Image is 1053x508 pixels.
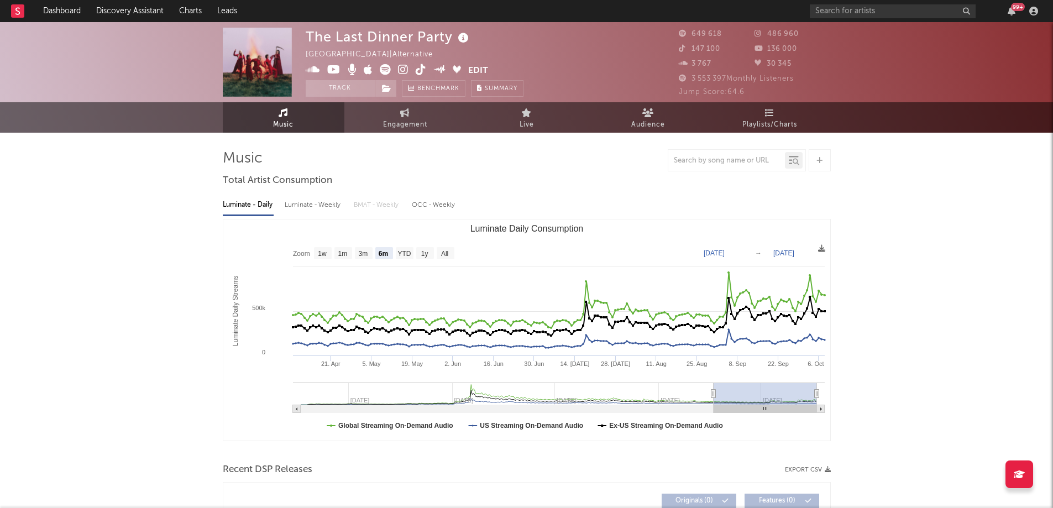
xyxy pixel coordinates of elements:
[468,64,488,78] button: Edit
[223,174,332,187] span: Total Artist Consumption
[470,224,583,233] text: Luminate Daily Consumption
[401,360,423,367] text: 19. May
[383,118,427,132] span: Engagement
[773,249,794,257] text: [DATE]
[524,360,544,367] text: 30. Jun
[767,360,788,367] text: 22. Sep
[679,30,722,38] span: 649 618
[421,250,428,258] text: 1y
[687,360,707,367] text: 25. Aug
[471,80,523,97] button: Summary
[755,45,797,53] span: 136 000
[362,360,381,367] text: 5. May
[679,45,720,53] span: 147 100
[402,80,465,97] a: Benchmark
[755,30,799,38] span: 486 960
[745,494,819,508] button: Features(0)
[293,250,310,258] text: Zoom
[223,219,830,441] svg: Luminate Daily Consumption
[358,250,368,258] text: 3m
[223,102,344,133] a: Music
[810,4,976,18] input: Search for artists
[417,82,459,96] span: Benchmark
[378,250,387,258] text: 6m
[679,60,711,67] span: 3 767
[785,467,831,473] button: Export CSV
[466,102,588,133] a: Live
[1008,7,1015,15] button: 99+
[609,422,723,430] text: Ex-US Streaming On-Demand Audio
[485,86,517,92] span: Summary
[444,360,461,367] text: 2. Jun
[412,196,456,214] div: OCC - Weekly
[752,497,803,504] span: Features ( 0 )
[668,156,785,165] input: Search by song name or URL
[755,249,762,257] text: →
[223,196,274,214] div: Luminate - Daily
[704,249,725,257] text: [DATE]
[520,118,534,132] span: Live
[306,80,375,97] button: Track
[441,250,448,258] text: All
[231,276,239,346] text: Luminate Daily Streams
[729,360,746,367] text: 8. Sep
[742,118,797,132] span: Playlists/Charts
[709,102,831,133] a: Playlists/Charts
[662,494,736,508] button: Originals(0)
[560,360,589,367] text: 14. [DATE]
[483,360,503,367] text: 16. Jun
[321,360,340,367] text: 21. Apr
[306,48,446,61] div: [GEOGRAPHIC_DATA] | Alternative
[808,360,824,367] text: 6. Oct
[306,28,472,46] div: The Last Dinner Party
[480,422,583,430] text: US Streaming On-Demand Audio
[318,250,327,258] text: 1w
[338,422,453,430] text: Global Streaming On-Demand Audio
[679,88,745,96] span: Jump Score: 64.6
[261,349,265,355] text: 0
[646,360,666,367] text: 11. Aug
[252,305,265,311] text: 500k
[397,250,411,258] text: YTD
[344,102,466,133] a: Engagement
[755,60,792,67] span: 30 345
[273,118,294,132] span: Music
[1011,3,1025,11] div: 99 +
[285,196,343,214] div: Luminate - Weekly
[669,497,720,504] span: Originals ( 0 )
[588,102,709,133] a: Audience
[223,463,312,476] span: Recent DSP Releases
[338,250,347,258] text: 1m
[679,75,794,82] span: 3 553 397 Monthly Listeners
[601,360,630,367] text: 28. [DATE]
[631,118,665,132] span: Audience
